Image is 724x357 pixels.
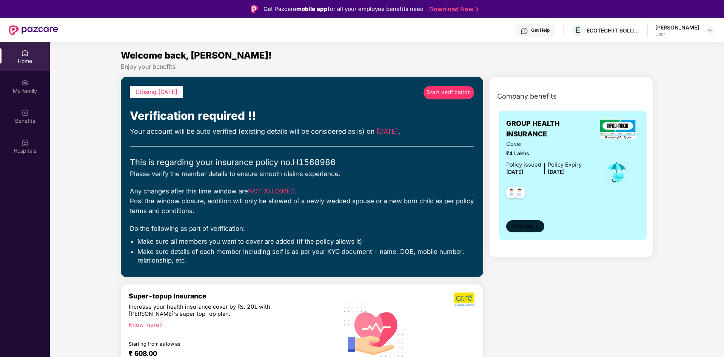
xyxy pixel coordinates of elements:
img: svg+xml;base64,PHN2ZyB4bWxucz0iaHR0cDovL3d3dy53My5vcmcvMjAwMC9zdmciIHdpZHRoPSI0OC45NDMiIGhlaWdodD... [502,184,521,203]
span: ₹4 Lakhs [506,150,582,158]
div: User [655,31,699,37]
img: Logo [251,5,258,13]
img: svg+xml;base64,PHN2ZyB4bWxucz0iaHR0cDovL3d3dy53My5vcmcvMjAwMC9zdmciIHdpZHRoPSI0OC45NDMiIGhlaWdodD... [510,184,529,203]
div: Do the following as part of verification: [130,224,474,233]
li: Make sure details of each member including self is as per your KYC document - name, DOB, mobile n... [137,247,474,264]
div: Increase your health insurance cover by Rs. 20L with [PERSON_NAME]’s super top-up plan. [129,303,298,318]
span: Start verification [427,88,471,97]
span: right [159,323,163,327]
div: [PERSON_NAME] [655,24,699,31]
div: Please verify the member details to ensure smooth claims experience. [130,169,474,179]
span: [DATE] [506,169,523,175]
strong: mobile app [296,5,328,12]
span: [DATE] [376,127,398,135]
div: Get Help [531,27,550,33]
div: This is regarding your insurance policy no. H1568986 [130,156,474,168]
img: svg+xml;base64,PHN2ZyBpZD0iSG9tZSIgeG1sbnM9Imh0dHA6Ly93d3cudzMub3JnLzIwMDAvc3ZnIiB3aWR0aD0iMjAiIG... [21,49,29,57]
span: [DATE] [548,169,565,175]
img: New Pazcare Logo [9,25,58,35]
img: svg+xml;base64,PHN2ZyBpZD0iSGVscC0zMngzMiIgeG1sbnM9Imh0dHA6Ly93d3cudzMub3JnLzIwMDAvc3ZnIiB3aWR0aD... [521,27,528,35]
img: icon [604,160,629,185]
div: ECOTECH IT SOLUTIONS PRIVATE LIMITED [587,27,639,34]
div: Enjoy your benefits! [121,63,653,71]
div: Policy Expiry [548,161,582,169]
span: Welcome back, [PERSON_NAME]! [121,50,272,61]
span: E [576,26,580,35]
a: Download Now [429,5,476,13]
img: Stroke [476,5,479,13]
span: Cover [506,140,582,148]
img: svg+xml;base64,PHN2ZyBpZD0iRHJvcGRvd24tMzJ4MzIiIHhtbG5zPSJodHRwOi8vd3d3LnczLm9yZy8yMDAwL3N2ZyIgd2... [707,27,713,33]
img: svg+xml;base64,PHN2ZyBpZD0iQmVuZWZpdHMiIHhtbG5zPSJodHRwOi8vd3d3LnczLm9yZy8yMDAwL3N2ZyIgd2lkdGg9Ij... [21,109,29,116]
img: svg+xml;base64,PHN2ZyBpZD0iSG9zcGl0YWxzIiB4bWxucz0iaHR0cDovL3d3dy53My5vcmcvMjAwMC9zdmciIHdpZHRoPS... [21,139,29,146]
img: insurerLogo [600,119,636,139]
div: Know more [129,321,327,327]
li: Make sure all members you want to cover are added (if the policy allows it) [137,237,474,246]
div: Policy issued [506,161,541,169]
button: View details [506,220,544,232]
a: Start verification [424,86,474,99]
div: Get Pazcare for all your employee benefits need [263,5,424,14]
span: GROUP HEALTH INSURANCE [506,118,596,140]
span: NOT ALLOWED [248,187,295,195]
div: Starting from as low as [129,341,299,346]
span: Company benefits [497,91,557,102]
span: View details [512,223,538,230]
div: Verification required !! [130,107,474,125]
div: Super-topup Insurance [129,292,331,300]
div: Your account will be auto verified (existing details will be considered as is) on . [130,126,474,137]
img: svg+xml;base64,PHN2ZyB3aWR0aD0iMjAiIGhlaWdodD0iMjAiIHZpZXdCb3g9IjAgMCAyMCAyMCIgZmlsbD0ibm9uZSIgeG... [21,79,29,87]
span: Closing [DATE] [136,88,177,96]
div: Any changes after this time window are . Post the window closure, addition will only be allowed o... [130,186,474,216]
img: b5dec4f62d2307b9de63beb79f102df3.png [454,292,475,306]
